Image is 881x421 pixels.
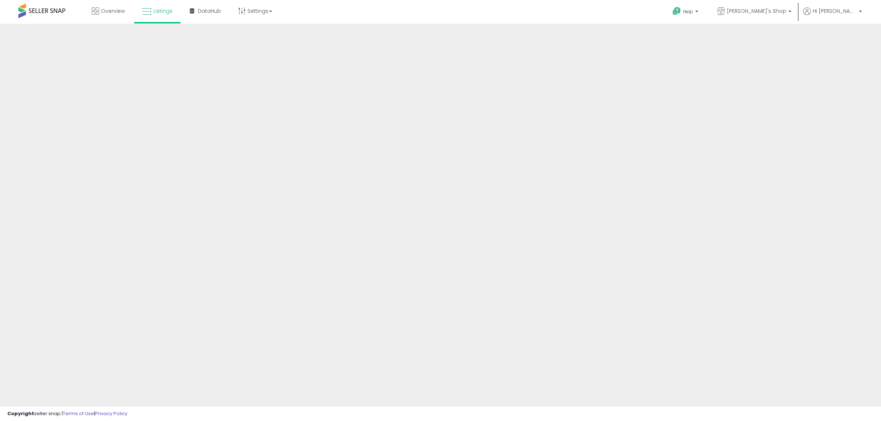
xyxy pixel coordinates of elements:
[101,7,125,15] span: Overview
[672,7,681,16] i: Get Help
[667,1,706,24] a: Help
[198,7,221,15] span: DataHub
[813,7,857,15] span: Hi [PERSON_NAME]
[803,7,862,24] a: Hi [PERSON_NAME]
[153,7,173,15] span: Listings
[727,7,786,15] span: [PERSON_NAME]'s Shop
[683,8,693,15] span: Help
